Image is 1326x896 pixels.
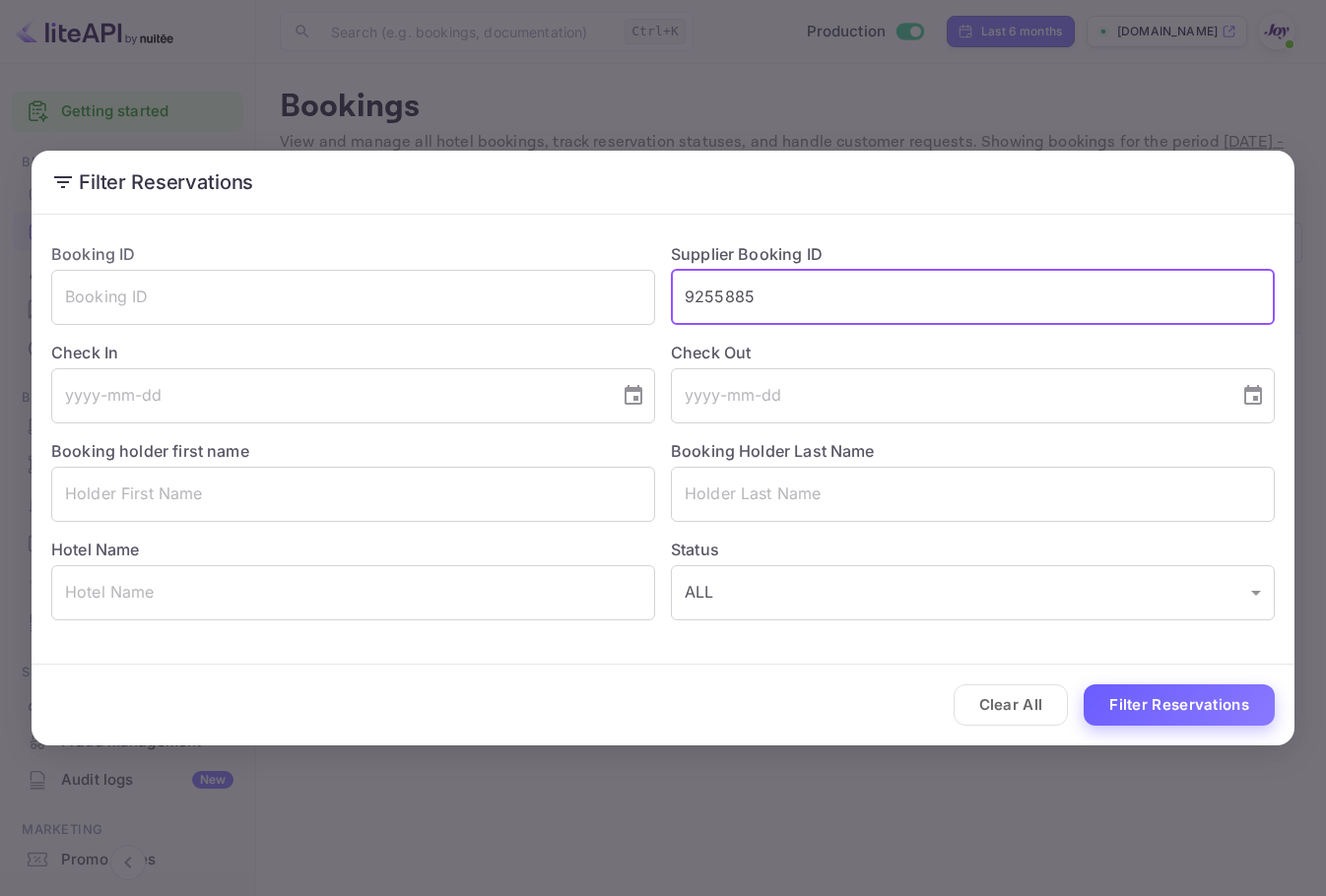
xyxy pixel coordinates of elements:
label: Supplier Booking ID [671,244,823,264]
button: Filter Reservations [1084,684,1275,727]
button: Choose date [1233,376,1273,416]
input: Holder First Name [51,467,655,522]
input: yyyy-mm-dd [51,368,606,423]
button: Clear All [954,684,1069,727]
label: Booking Holder Last Name [671,441,875,461]
label: Booking holder first name [51,441,249,461]
label: Check Out [671,341,1275,364]
label: Check In [51,341,655,364]
h2: Filter Reservations [32,151,1294,214]
label: Hotel Name [51,540,140,559]
input: Supplier Booking ID [671,270,1275,325]
button: Choose date [614,376,653,416]
input: Hotel Name [51,565,655,620]
input: yyyy-mm-dd [671,368,1226,423]
input: Booking ID [51,270,655,325]
label: Status [671,538,1275,561]
label: Booking ID [51,244,136,264]
div: ALL [671,565,1275,620]
input: Holder Last Name [671,467,1275,522]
